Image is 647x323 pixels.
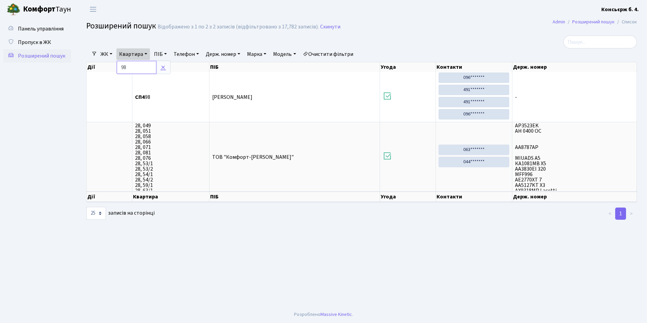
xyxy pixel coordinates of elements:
a: Модель [270,48,298,60]
a: Держ. номер [203,48,243,60]
label: записів на сторінці [86,207,155,220]
img: logo.png [7,3,20,16]
th: ПІБ [209,62,380,72]
a: Розширений пошук [572,18,615,25]
span: Панель управління [18,25,64,33]
a: Панель управління [3,22,71,36]
a: Admin [553,18,565,25]
span: AP3523EK АН 0400 ОС АА8787АР MIUADS A5 КА1081МВ X5 АА3830ЕІ 320 MFF996 AE2770XT 7 AA5127KT X3 AX9... [515,123,634,191]
a: ЖК [98,48,115,60]
th: Дії [87,62,132,72]
th: Держ. номер [512,192,637,202]
a: Очистити фільтри [300,48,356,60]
select: записів на сторінці [86,207,106,220]
span: Таун [23,4,71,15]
th: ПІБ [209,192,380,202]
a: Телефон [171,48,202,60]
input: Пошук... [563,36,637,48]
span: [PERSON_NAME] [212,93,252,101]
span: Розширений пошук [18,52,65,60]
a: Скинути [320,24,340,30]
span: - [515,94,634,100]
th: Контакти [436,62,512,72]
th: Угода [380,62,436,72]
th: Контакти [436,192,512,202]
th: Квартира [132,62,209,72]
span: 28, 049 28, 051 28, 058 28, 066 28, 071 28, 081 28, 076 28, 53/1 28, 53/2 28, 54/1 28, 54/2 28, 5... [135,123,206,191]
span: 98 [135,94,206,100]
div: Відображено з 1 по 2 з 2 записів (відфільтровано з 17,782 записів). [158,24,319,30]
b: Консьєрж б. 4. [601,6,639,13]
a: Марка [244,48,269,60]
b: СП4 [135,93,145,101]
th: Держ. номер [512,62,637,72]
button: Переключити навігацію [85,4,102,15]
th: Дії [87,192,132,202]
a: Massive Kinetic [320,311,352,318]
th: Квартира [132,192,209,202]
a: Розширений пошук [3,49,71,63]
a: Пропуск в ЖК [3,36,71,49]
span: Розширений пошук [86,20,156,32]
span: ТОВ "Комфорт-[PERSON_NAME]" [212,153,294,161]
span: Пропуск в ЖК [18,39,51,46]
li: Список [615,18,637,26]
a: 1 [615,208,626,220]
div: Розроблено . [294,311,353,318]
a: ПІБ [151,48,170,60]
a: Консьєрж б. 4. [601,5,639,14]
th: Угода [380,192,436,202]
a: Квартира [116,48,150,60]
b: Комфорт [23,4,55,15]
nav: breadcrumb [542,15,647,29]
